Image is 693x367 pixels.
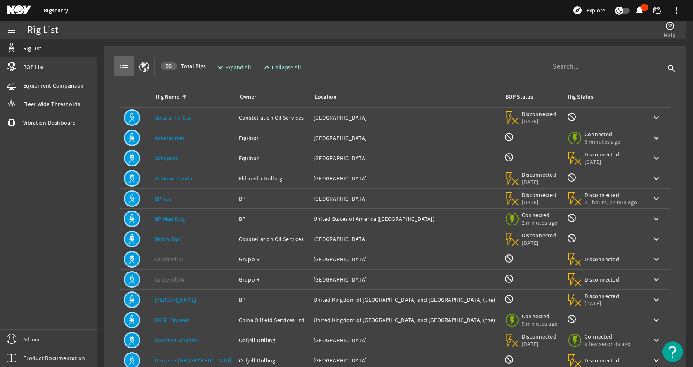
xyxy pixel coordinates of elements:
span: Connected [522,313,558,320]
div: Rig List [27,26,58,34]
span: Expand All [225,63,251,71]
div: [GEOGRAPHIC_DATA] [313,134,497,142]
mat-icon: keyboard_arrow_down [651,315,661,325]
span: 9 minutes ago [522,320,558,327]
span: [DATE] [522,340,557,348]
mat-icon: list [119,62,129,72]
span: Explore [587,6,605,14]
a: Brava Star [155,235,181,243]
span: Disconnected [585,357,620,364]
mat-icon: Rig Monitoring not available for this rig [567,112,577,122]
div: [GEOGRAPHIC_DATA] [313,114,497,122]
div: Rig Name [155,92,229,102]
div: [GEOGRAPHIC_DATA] [313,336,497,344]
div: [GEOGRAPHIC_DATA] [313,356,497,365]
span: Disconnected [585,256,620,263]
span: Connected [585,333,631,340]
mat-icon: keyboard_arrow_down [651,173,661,183]
span: Disconnected [585,276,620,283]
a: [PERSON_NAME] [155,296,196,303]
mat-icon: vibration [7,118,16,128]
a: BP Ace [155,195,172,202]
div: [GEOGRAPHIC_DATA] [313,275,497,284]
span: Fleet Wide Thresholds [23,100,80,108]
span: Connected [522,211,558,219]
mat-icon: BOP Monitoring not available for this rig [504,253,514,263]
div: China Oilfield Services Ltd. [239,316,307,324]
span: Equipment Comparison [23,81,84,90]
div: Constellation Oil Services [239,114,307,122]
mat-icon: BOP Monitoring not available for this rig [504,152,514,162]
div: United Kingdom of [GEOGRAPHIC_DATA] and [GEOGRAPHIC_DATA] (the) [313,316,497,324]
a: Cantarell III [155,256,185,263]
span: [DATE] [585,158,620,166]
span: Collapse All [272,63,301,71]
span: Disconnected [522,110,557,118]
mat-icon: help_outline [665,21,675,31]
div: Owner [240,92,256,102]
button: Open Resource Center [662,341,683,362]
span: Disconnected [585,292,620,300]
span: Disconnected [585,151,620,158]
mat-icon: keyboard_arrow_down [651,355,661,365]
a: Atlantic Zonda [155,175,193,182]
button: Collapse All [259,60,304,75]
mat-icon: keyboard_arrow_down [651,133,661,143]
a: Deepsea [GEOGRAPHIC_DATA] [155,357,231,364]
span: 6 minutes ago [585,138,620,145]
span: a few seconds ago [585,340,631,348]
span: Connected [585,130,620,138]
div: Grupo R [239,255,307,263]
span: [DATE] [522,199,557,206]
i: search [667,64,676,73]
span: Disconnected [522,171,557,178]
div: Eldorado Drilling [239,174,307,182]
div: [GEOGRAPHIC_DATA] [313,194,497,203]
span: Vibration Dashboard [23,118,76,127]
div: Grupo R [239,275,307,284]
mat-icon: keyboard_arrow_down [651,234,661,244]
span: Rig List [23,44,41,52]
div: [GEOGRAPHIC_DATA] [313,154,497,162]
mat-icon: expand_more [215,62,222,72]
mat-icon: notifications [634,5,644,15]
span: Disconnected [522,191,557,199]
a: BP Mad Dog [155,215,185,223]
div: Owner [239,92,304,102]
mat-icon: keyboard_arrow_down [651,295,661,305]
span: [DATE] [585,300,620,307]
div: United States of America ([GEOGRAPHIC_DATA]) [313,215,497,223]
div: Constellation Oil Services [239,235,307,243]
div: BP [239,215,307,223]
span: [DATE] [522,239,557,246]
a: Deepsea Atlantic [155,336,198,344]
mat-icon: support_agent [652,5,662,15]
div: Rig Name [156,92,179,102]
mat-icon: Rig Monitoring not available for this rig [567,213,577,223]
mat-icon: keyboard_arrow_down [651,214,661,224]
mat-icon: keyboard_arrow_down [651,254,661,264]
mat-icon: keyboard_arrow_down [651,335,661,345]
button: more_vert [667,0,686,20]
mat-icon: Rig Monitoring not available for this rig [567,233,577,243]
mat-icon: keyboard_arrow_down [651,275,661,284]
div: Odfjell Drilling [239,356,307,365]
div: 55 [161,62,177,70]
mat-icon: expand_less [262,62,269,72]
span: [DATE] [522,118,557,125]
div: BP [239,296,307,304]
mat-icon: BOP Monitoring not available for this rig [504,294,514,304]
mat-icon: keyboard_arrow_down [651,194,661,204]
a: Amaralina Star [155,114,193,121]
a: Askeladden [155,134,185,142]
a: Askepott [155,154,178,162]
div: Odfjell Drilling [239,336,307,344]
mat-icon: Rig Monitoring not available for this rig [567,314,577,324]
span: Product Documentation [23,354,85,362]
div: BOP Status [505,92,533,102]
mat-icon: BOP Monitoring not available for this rig [504,274,514,284]
mat-icon: keyboard_arrow_down [651,153,661,163]
div: Equinor [239,134,307,142]
mat-icon: BOP Monitoring not available for this rig [504,132,514,142]
span: Disconnected [522,232,557,239]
